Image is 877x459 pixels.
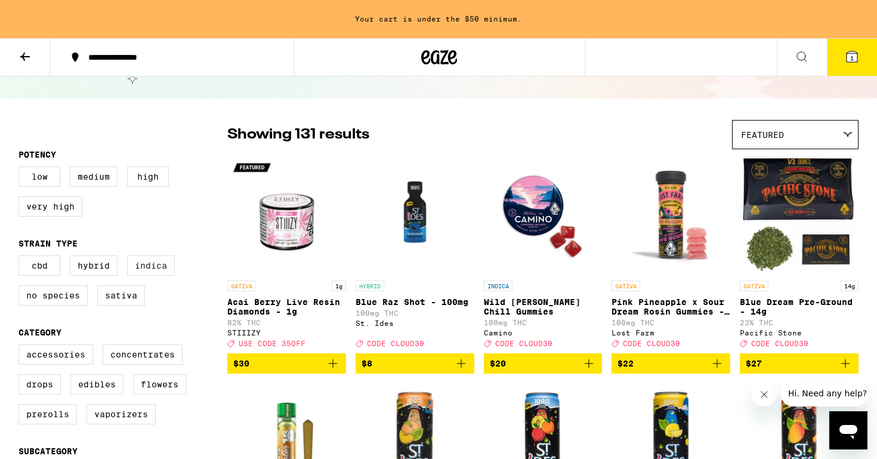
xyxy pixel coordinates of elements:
[18,446,78,456] legend: Subcategory
[740,281,768,291] p: SATIVA
[227,281,256,291] p: SATIVA
[332,281,346,291] p: 1g
[103,344,183,365] label: Concentrates
[623,340,680,347] span: CODE CLOUD30
[70,167,118,187] label: Medium
[227,297,346,316] p: Acai Berry Live Resin Diamonds - 1g
[127,167,169,187] label: High
[18,404,77,424] label: Prerolls
[18,285,88,306] label: No Species
[227,319,346,326] p: 82% THC
[751,340,808,347] span: CODE CLOUD30
[356,281,384,291] p: HYBRID
[740,329,859,337] div: Pacific Stone
[18,328,61,337] legend: Category
[612,155,730,275] img: Lost Farm - Pink Pineapple x Sour Dream Rosin Gummies - 100mg
[612,297,730,316] p: Pink Pineapple x Sour Dream Rosin Gummies - 100mg
[227,353,346,374] button: Add to bag
[740,155,859,353] a: Open page for Blue Dream Pre-Ground - 14g from Pacific Stone
[484,155,603,353] a: Open page for Wild Berry Chill Gummies from Camino
[746,359,762,368] span: $27
[356,297,474,307] p: Blue Raz Shot - 100mg
[18,239,78,248] legend: Strain Type
[740,319,859,326] p: 23% THC
[484,281,512,291] p: INDICA
[127,255,175,276] label: Indica
[827,39,877,76] button: 1
[484,155,603,275] img: Camino - Wild Berry Chill Gummies
[227,155,346,275] img: STIIIZY - Acai Berry Live Resin Diamonds - 1g
[356,309,474,317] p: 100mg THC
[356,155,474,353] a: Open page for Blue Raz Shot - 100mg from St. Ides
[612,155,730,353] a: Open page for Pink Pineapple x Sour Dream Rosin Gummies - 100mg from Lost Farm
[617,359,634,368] span: $22
[752,383,776,406] iframe: Close message
[227,329,346,337] div: STIIIZY
[495,340,552,347] span: CODE CLOUD30
[484,329,603,337] div: Camino
[97,285,145,306] label: Sativa
[356,353,474,374] button: Add to bag
[841,281,859,291] p: 14g
[356,319,474,327] div: St. Ides
[612,353,730,374] button: Add to bag
[18,150,56,159] legend: Potency
[18,167,60,187] label: Low
[484,353,603,374] button: Add to bag
[70,255,118,276] label: Hybrid
[18,344,93,365] label: Accessories
[612,329,730,337] div: Lost Farm
[740,353,859,374] button: Add to bag
[239,340,305,347] span: USE CODE 35OFF
[612,319,730,326] p: 100mg THC
[133,374,186,395] label: Flowers
[740,297,859,316] p: Blue Dream Pre-Ground - 14g
[781,380,867,406] iframe: Message from company
[227,155,346,353] a: Open page for Acai Berry Live Resin Diamonds - 1g from STIIIZY
[484,319,603,326] p: 100mg THC
[233,359,249,368] span: $30
[18,196,82,217] label: Very High
[612,281,640,291] p: SATIVA
[829,411,867,449] iframe: Button to launch messaging window
[850,54,854,61] span: 1
[490,359,506,368] span: $20
[367,340,424,347] span: CODE CLOUD30
[484,297,603,316] p: Wild [PERSON_NAME] Chill Gummies
[740,155,859,275] img: Pacific Stone - Blue Dream Pre-Ground - 14g
[227,125,369,145] p: Showing 131 results
[18,255,60,276] label: CBD
[362,359,372,368] span: $8
[741,130,784,140] span: Featured
[87,404,156,424] label: Vaporizers
[18,374,61,395] label: Drops
[356,155,474,275] img: St. Ides - Blue Raz Shot - 100mg
[70,374,123,395] label: Edibles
